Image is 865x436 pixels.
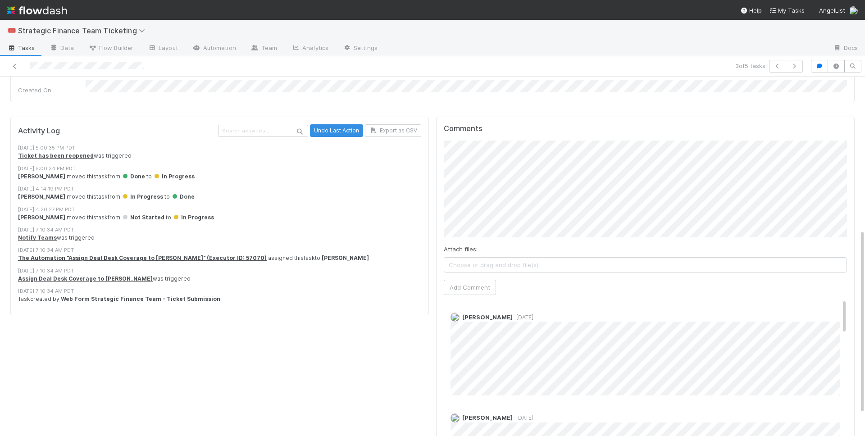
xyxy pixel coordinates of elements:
span: Done [171,193,195,200]
div: Task created by [18,295,421,303]
div: Help [740,6,762,15]
span: [PERSON_NAME] [462,313,513,321]
a: Ticket has been reopened [18,152,94,159]
span: In Progress [173,214,214,221]
span: 🎟️ [7,27,16,34]
a: Layout [141,41,185,56]
span: In Progress [122,193,163,200]
span: Tasks [7,43,35,52]
div: [DATE] 4:20:27 PM PDT [18,206,421,213]
strong: [PERSON_NAME] [18,193,65,200]
span: [DATE] [513,414,533,421]
img: avatar_aa4fbed5-f21b-48f3-8bdd-57047a9d59de.png [849,6,858,15]
div: [DATE] 7:10:34 AM PDT [18,287,421,295]
a: Flow Builder [81,41,141,56]
a: Data [42,41,81,56]
h5: Comments [444,124,847,133]
span: Not Started [122,214,164,221]
h5: Activity Log [18,127,216,136]
div: moved this task from to [18,213,421,222]
div: [DATE] 7:10:34 AM PDT [18,267,421,275]
a: Assign Deal Desk Coverage to [PERSON_NAME] [18,275,153,282]
strong: [PERSON_NAME] [322,254,369,261]
div: was triggered [18,234,421,242]
strong: Web Form Strategic Finance Team - Ticket Submission [61,295,220,302]
a: Docs [826,41,865,56]
span: In Progress [153,173,195,180]
span: Done [122,173,145,180]
div: Created On [18,86,86,95]
a: My Tasks [769,6,805,15]
img: logo-inverted-e16ddd16eac7371096b0.svg [7,3,67,18]
span: 3 of 5 tasks [735,61,765,70]
span: [PERSON_NAME] [462,414,513,421]
span: My Tasks [769,7,805,14]
a: Notify Teams [18,234,57,241]
div: was triggered [18,152,421,160]
input: Search activities... [218,125,308,137]
div: moved this task from to [18,193,421,201]
img: avatar_f2899df2-d2b9-483b-a052-ca3b1db2e5e2.png [451,313,460,322]
span: Flow Builder [88,43,133,52]
strong: [PERSON_NAME] [18,173,65,180]
button: Undo Last Action [310,124,363,137]
div: [DATE] 7:10:34 AM PDT [18,226,421,234]
span: [DATE] [513,314,533,321]
div: was triggered [18,275,421,283]
div: moved this task from to [18,173,421,181]
a: Settings [336,41,385,56]
a: Team [243,41,284,56]
div: [DATE] 7:10:34 AM PDT [18,246,421,254]
div: assigned this task to [18,254,421,262]
span: Choose or drag and drop file(s) [444,258,847,272]
span: AngelList [819,7,845,14]
img: avatar_f2899df2-d2b9-483b-a052-ca3b1db2e5e2.png [451,413,460,422]
div: [DATE] 5:00:34 PM PDT [18,165,421,173]
a: Automation [185,41,243,56]
a: The Automation "Assign Deal Desk Coverage to [PERSON_NAME]" (Executor ID: 57070) [18,254,267,261]
button: Export as CSV [365,124,421,137]
div: [DATE] 4:14:19 PM PDT [18,185,421,193]
button: Add Comment [444,280,496,295]
strong: [PERSON_NAME] [18,214,65,221]
label: Attach files: [444,245,478,254]
div: [DATE] 5:00:35 PM PDT [18,144,421,152]
a: Analytics [284,41,336,56]
span: Strategic Finance Team Ticketing [18,26,150,35]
